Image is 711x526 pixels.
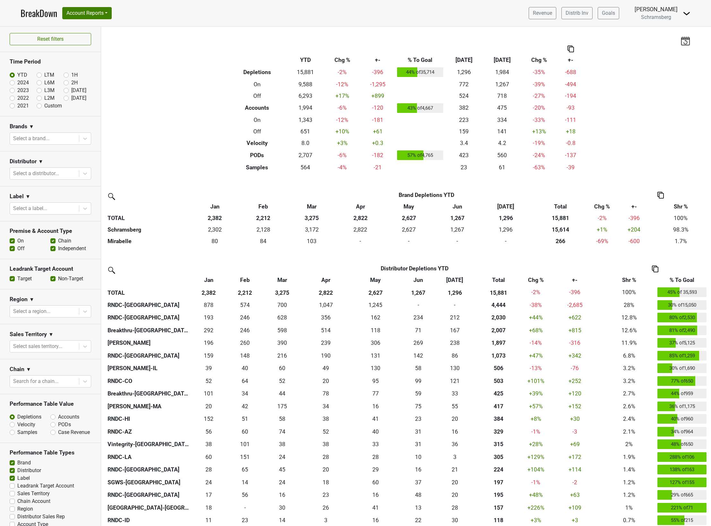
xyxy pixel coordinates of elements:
td: +13 % [521,126,557,137]
h3: Leadrank Target Account [10,266,91,272]
label: LTM [44,71,54,79]
td: 3172.074 [288,224,336,235]
td: 334 [483,114,521,126]
div: 356 [303,313,349,322]
td: 61 [483,162,521,173]
th: 1,267 [400,286,437,299]
div: 167 [438,326,472,335]
span: ▼ [48,331,54,338]
label: Samples [17,428,37,436]
label: Distributor Sales Rep [17,513,65,521]
th: Apr: activate to sort column ascending [336,201,385,212]
div: 103 [289,237,335,245]
td: 245.973 [227,324,263,337]
label: 1H [71,71,78,79]
label: 2H [71,79,78,87]
span: ▼ [25,193,30,200]
td: 2,707 [286,149,325,162]
span: ▼ [26,366,31,373]
td: +899 [360,90,395,102]
td: -688 [557,66,584,79]
h3: Distributor [10,158,37,165]
span: ▼ [29,123,34,131]
td: 192.96 [190,311,227,324]
td: 382 [445,102,483,115]
th: Mar: activate to sort column ascending [288,201,336,212]
td: -120 [360,102,395,115]
div: - [402,301,435,309]
th: Feb: activate to sort column ascending [227,275,263,286]
div: - [338,237,383,245]
td: 8.0 [286,137,325,149]
h3: Brands [10,123,27,130]
th: 2,382 [191,212,239,224]
button: Reset filters [10,33,91,45]
td: 223 [445,114,483,126]
th: Breakthru-[GEOGRAPHIC_DATA] [106,324,190,337]
th: +-: activate to sort column ascending [614,201,654,212]
th: Jun: activate to sort column ascending [433,201,481,212]
img: Copy to clipboard [657,192,664,199]
td: -137 [557,149,584,162]
td: -0.8 [557,137,584,149]
label: Velocity [17,421,35,428]
label: Target [17,275,32,283]
td: -494 [557,79,584,90]
th: Chg % [325,54,360,66]
th: Mirabelle [106,235,191,247]
td: 0 [437,299,473,311]
td: 524 [445,90,483,102]
div: - [435,237,480,245]
td: 0 [400,299,437,311]
td: 1,343 [286,114,325,126]
td: -33 % [521,114,557,126]
th: Distributor Depletions YTD [227,263,602,275]
th: 15,881 [530,212,591,224]
th: 4443.837 [473,299,524,311]
div: +815 [549,326,601,335]
div: 118 [352,326,399,335]
div: 2,302 [192,225,238,234]
div: 266 [532,237,589,245]
label: Non-Target [58,275,83,283]
div: 700 [265,301,300,309]
th: 2,627 [351,286,400,299]
td: 627.6 [263,311,301,324]
td: 700.32 [263,299,301,311]
th: Shr %: activate to sort column ascending [654,201,707,212]
td: 877.68 [190,299,227,311]
td: 291.63 [190,324,227,337]
td: 0 [336,235,385,247]
td: -38 % [524,299,548,311]
label: Custom [44,102,62,110]
th: 15,881 [473,286,524,299]
th: [DATE] [445,54,483,66]
th: Brand Depletions YTD [239,189,614,201]
div: 2,030 [474,313,523,322]
img: filter [106,191,116,201]
a: Revenue [529,7,556,19]
td: -27 % [521,90,557,102]
span: -2% [531,289,540,295]
td: 423 [445,149,483,162]
th: Jul: activate to sort column ascending [437,275,473,286]
div: 598 [265,326,300,335]
div: 1,047 [303,301,349,309]
td: 141 [483,126,521,137]
th: On [228,79,286,90]
label: Chain [58,237,71,245]
label: Chain Account [17,497,50,505]
label: [DATE] [71,87,86,94]
div: 162 [352,313,399,322]
h3: Region [10,296,28,303]
div: 234 [402,313,435,322]
a: BreakDown [21,6,57,20]
label: Distributor [17,467,41,474]
span: Schramsberg [641,14,671,20]
td: 100% [654,212,707,224]
div: 2,007 [474,326,523,335]
span: ▼ [29,296,34,303]
label: 2022 [17,94,29,102]
label: Case Revenue [58,428,90,436]
label: Region [17,505,33,513]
